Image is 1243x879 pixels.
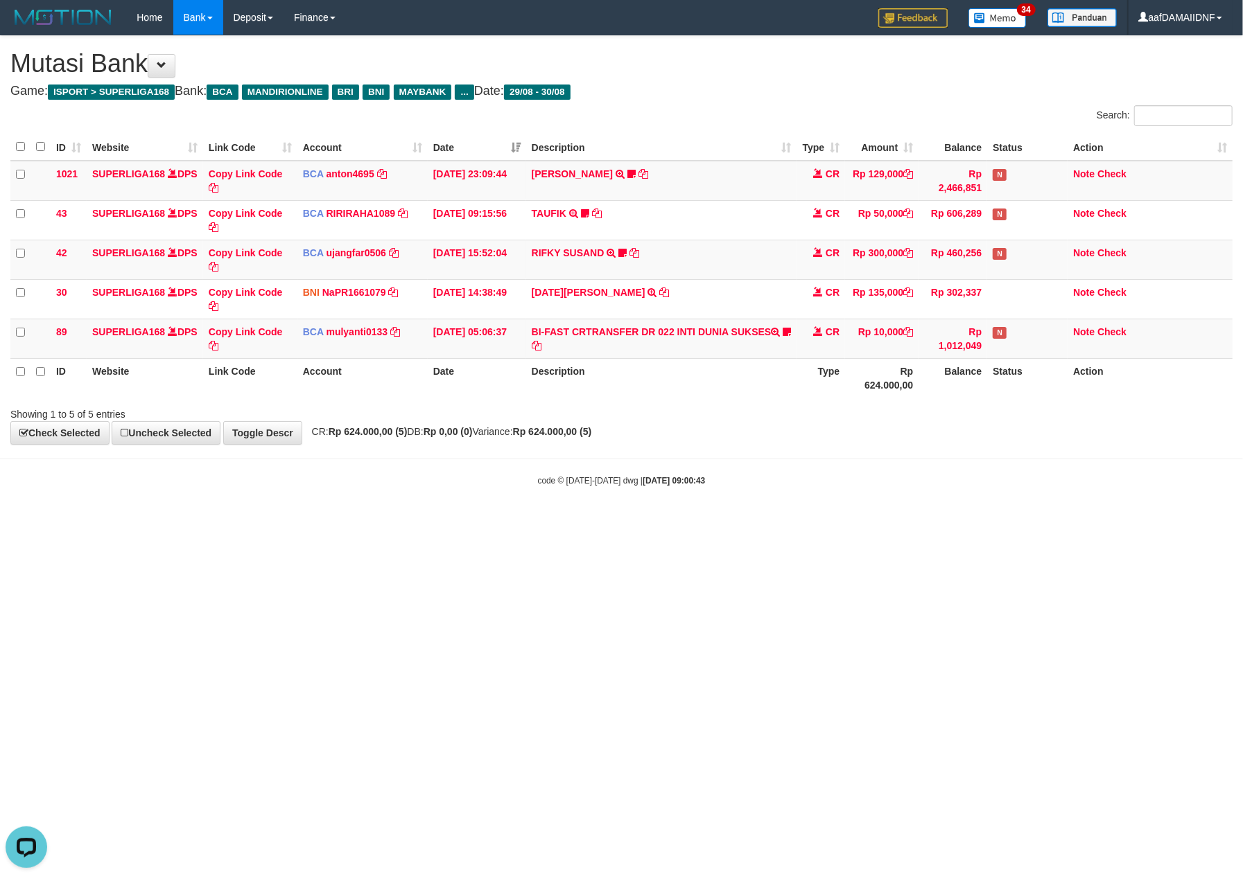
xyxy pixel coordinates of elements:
th: Account: activate to sort column ascending [297,134,428,161]
span: ISPORT > SUPERLIGA168 [48,85,175,100]
h1: Mutasi Bank [10,50,1233,78]
a: Copy mulyanti0133 to clipboard [390,326,400,337]
strong: Rp 624.000,00 (5) [329,426,408,437]
th: Link Code: activate to sort column ascending [203,134,297,161]
a: SUPERLIGA168 [92,326,165,337]
td: DPS [87,200,203,240]
a: RIFKY SUSAND [532,247,605,258]
a: RIRIRAHA1089 [327,208,396,219]
span: BCA [303,247,324,258]
button: Open LiveChat chat widget [6,6,47,47]
span: CR [826,208,840,219]
a: Note [1073,326,1095,337]
th: Website: activate to sort column ascending [87,134,203,161]
span: ... [455,85,473,100]
span: CR [826,326,840,337]
a: Note [1073,168,1095,179]
td: Rp 129,000 [845,161,919,201]
small: code © [DATE]-[DATE] dwg | [538,476,706,486]
span: BCA [303,326,324,337]
a: Note [1073,287,1095,298]
span: MANDIRIONLINE [242,85,329,100]
a: Copy Rp 129,000 to clipboard [903,168,913,179]
td: BI-FAST CRTRANSFER DR 022 INTI DUNIA SUKSES [526,319,797,358]
span: BNI [363,85,390,100]
td: Rp 606,289 [919,200,987,240]
img: panduan.png [1048,8,1117,27]
a: Uncheck Selected [112,421,220,445]
th: Rp 624.000,00 [845,358,919,398]
td: DPS [87,319,203,358]
th: Status [987,358,1068,398]
a: Copy SRI BASUKI to clipboard [638,168,648,179]
th: ID: activate to sort column ascending [51,134,87,161]
span: BNI [303,287,320,298]
a: Copy Link Code [209,247,283,272]
a: Copy RIRIRAHA1089 to clipboard [398,208,408,219]
a: Toggle Descr [223,421,302,445]
a: SUPERLIGA168 [92,208,165,219]
td: Rp 135,000 [845,279,919,319]
a: Check Selected [10,421,110,445]
span: CR [826,168,840,179]
a: Check [1097,208,1127,219]
a: Copy Link Code [209,326,283,351]
td: [DATE] 05:06:37 [428,319,526,358]
a: Check [1097,168,1127,179]
a: Check [1097,287,1127,298]
img: Button%20Memo.svg [968,8,1027,28]
th: Date: activate to sort column ascending [428,134,526,161]
th: Type: activate to sort column ascending [797,134,845,161]
input: Search: [1134,105,1233,126]
a: [PERSON_NAME] [532,168,613,179]
a: Copy Rp 300,000 to clipboard [903,247,913,258]
h4: Game: Bank: Date: [10,85,1233,98]
span: Has Note [993,248,1007,260]
th: Website [87,358,203,398]
a: Check [1097,247,1127,258]
th: Balance [919,358,987,398]
td: [DATE] 14:38:49 [428,279,526,319]
a: Copy Rp 50,000 to clipboard [903,208,913,219]
td: DPS [87,240,203,279]
a: TAUFIK [532,208,566,219]
a: SUPERLIGA168 [92,168,165,179]
strong: Rp 0,00 (0) [424,426,473,437]
td: Rp 1,012,049 [919,319,987,358]
a: NaPR1661079 [322,287,386,298]
span: Has Note [993,169,1007,181]
th: Action: activate to sort column ascending [1068,134,1233,161]
a: ujangfar0506 [327,247,386,258]
span: CR [826,247,840,258]
td: Rp 460,256 [919,240,987,279]
span: 43 [56,208,67,219]
a: Copy Rp 10,000 to clipboard [903,326,913,337]
a: Copy RIFKY SUSAND to clipboard [629,247,639,258]
a: SUPERLIGA168 [92,287,165,298]
th: Balance [919,134,987,161]
a: Copy Link Code [209,208,283,233]
span: BCA [303,168,324,179]
a: Copy anton4695 to clipboard [377,168,387,179]
a: Copy BI-FAST CRTRANSFER DR 022 INTI DUNIA SUKSES to clipboard [532,340,541,351]
td: [DATE] 15:52:04 [428,240,526,279]
a: Copy Link Code [209,168,283,193]
th: Status [987,134,1068,161]
span: CR: DB: Variance: [305,426,592,437]
span: 34 [1017,3,1036,16]
a: anton4695 [327,168,374,179]
a: Note [1073,208,1095,219]
th: Description [526,358,797,398]
div: Showing 1 to 5 of 5 entries [10,402,507,421]
a: Copy ujangfar0506 to clipboard [389,247,399,258]
a: Copy RAJA GEYZA SAPUTRA to clipboard [659,287,669,298]
a: Copy TAUFIK to clipboard [592,208,602,219]
span: 30 [56,287,67,298]
a: Copy Rp 135,000 to clipboard [903,287,913,298]
span: BCA [303,208,324,219]
td: Rp 300,000 [845,240,919,279]
span: 89 [56,326,67,337]
strong: Rp 624.000,00 (5) [513,426,592,437]
span: BRI [332,85,359,100]
th: Action [1068,358,1233,398]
